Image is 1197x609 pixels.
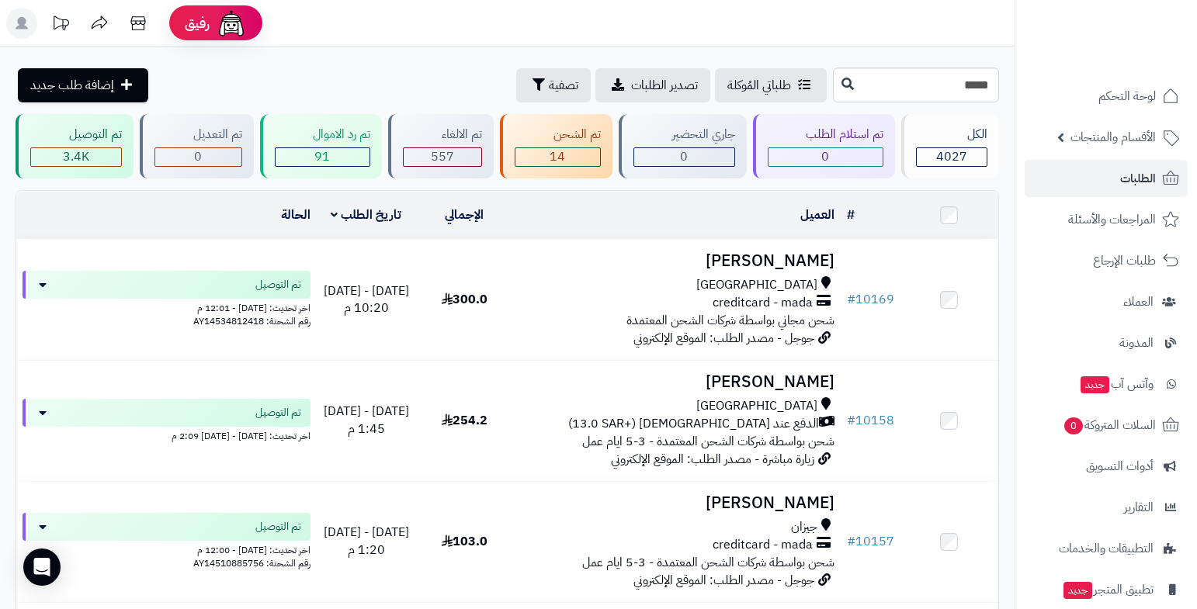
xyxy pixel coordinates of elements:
a: # [847,206,855,224]
span: جوجل - مصدر الطلب: الموقع الإلكتروني [633,571,814,590]
span: شحن بواسطة شركات الشحن المعتمدة - 3-5 ايام عمل [582,553,834,572]
span: 4027 [936,147,967,166]
div: تم التعديل [154,126,242,144]
span: [GEOGRAPHIC_DATA] [696,397,817,415]
span: 0 [821,147,829,166]
span: رقم الشحنة: AY14534812418 [193,314,311,328]
h3: [PERSON_NAME] [519,494,834,512]
a: تصدير الطلبات [595,68,710,102]
span: تم التوصيل [255,277,301,292]
img: logo-2.png [1091,42,1182,74]
div: 0 [155,148,241,166]
span: طلبات الإرجاع [1093,250,1156,272]
a: #10157 [847,532,894,551]
span: 103.0 [442,532,487,551]
span: 0 [194,147,202,166]
div: جاري التحضير [633,126,735,144]
div: تم استلام الطلب [768,126,884,144]
span: # [847,532,855,551]
span: لوحة التحكم [1098,85,1156,107]
a: جاري التحضير 0 [616,114,750,178]
span: 557 [431,147,454,166]
span: تصدير الطلبات [631,76,698,95]
a: تاريخ الطلب [331,206,401,224]
span: طلباتي المُوكلة [727,76,791,95]
a: إضافة طلب جديد [18,68,148,102]
a: الكل4027 [898,114,1002,178]
span: شحن مجاني بواسطة شركات الشحن المعتمدة [626,311,834,330]
a: تحديثات المنصة [41,8,80,43]
span: جوجل - مصدر الطلب: الموقع الإلكتروني [633,329,814,348]
a: التطبيقات والخدمات [1025,530,1188,567]
span: [DATE] - [DATE] 1:45 م [324,402,409,438]
a: تم التوصيل 3.4K [12,114,137,178]
a: أدوات التسويق [1025,448,1188,485]
a: تطبيق المتجرجديد [1025,571,1188,608]
span: [DATE] - [DATE] 1:20 م [324,523,409,559]
span: شحن بواسطة شركات الشحن المعتمدة - 3-5 ايام عمل [582,432,834,451]
a: #10158 [847,411,894,430]
span: # [847,411,855,430]
span: جديد [1081,376,1109,393]
span: 91 [314,147,330,166]
a: تم الالغاء 557 [385,114,497,178]
a: #10169 [847,290,894,309]
span: رفيق [185,14,210,33]
span: التقارير [1124,497,1154,518]
span: 3.4K [63,147,89,166]
span: الأقسام والمنتجات [1070,126,1156,148]
a: الحالة [281,206,311,224]
span: جيزان [791,518,817,536]
a: تم التعديل 0 [137,114,257,178]
a: طلباتي المُوكلة [715,68,827,102]
span: 254.2 [442,411,487,430]
span: وآتس آب [1079,373,1154,395]
div: تم رد الاموال [275,126,371,144]
span: الدفع عند [DEMOGRAPHIC_DATA] (+13.0 SAR) [568,415,819,433]
span: تصفية [549,76,578,95]
a: المدونة [1025,324,1188,362]
h3: [PERSON_NAME] [519,373,834,391]
div: تم التوصيل [30,126,122,144]
div: اخر تحديث: [DATE] - [DATE] 2:09 م [23,427,311,443]
span: السلات المتروكة [1063,414,1156,436]
a: تم استلام الطلب 0 [750,114,899,178]
span: 300.0 [442,290,487,309]
a: لوحة التحكم [1025,78,1188,115]
div: اخر تحديث: [DATE] - 12:01 م [23,299,311,315]
div: تم الالغاء [403,126,482,144]
div: 0 [769,148,883,166]
div: 0 [634,148,734,166]
span: إضافة طلب جديد [30,76,114,95]
span: تطبيق المتجر [1062,579,1154,600]
a: الطلبات [1025,160,1188,197]
div: الكل [916,126,987,144]
span: [GEOGRAPHIC_DATA] [696,276,817,294]
div: اخر تحديث: [DATE] - 12:00 م [23,541,311,557]
span: creditcard - mada [713,294,813,312]
span: التطبيقات والخدمات [1059,538,1154,559]
span: العملاء [1123,291,1154,313]
a: طلبات الإرجاع [1025,242,1188,279]
a: التقارير [1025,489,1188,526]
a: وآتس آبجديد [1025,365,1188,403]
span: تم التوصيل [255,405,301,420]
button: تصفية [516,68,591,102]
a: الإجمالي [445,206,484,224]
span: زيارة مباشرة - مصدر الطلب: الموقع الإلكتروني [611,450,814,469]
div: 3365 [31,148,121,166]
div: تم الشحن [515,126,601,144]
a: العميل [800,206,834,224]
a: السلات المتروكة0 [1025,407,1188,444]
img: ai-face.png [216,8,247,39]
span: الطلبات [1120,168,1156,189]
span: أدوات التسويق [1086,455,1154,477]
span: المدونة [1119,332,1154,354]
span: جديد [1063,582,1092,599]
span: تم التوصيل [255,519,301,535]
span: 0 [680,147,688,166]
span: المراجعات والأسئلة [1068,209,1156,230]
div: 557 [404,148,481,166]
span: 0 [1064,417,1083,434]
a: تم الشحن 14 [497,114,616,178]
